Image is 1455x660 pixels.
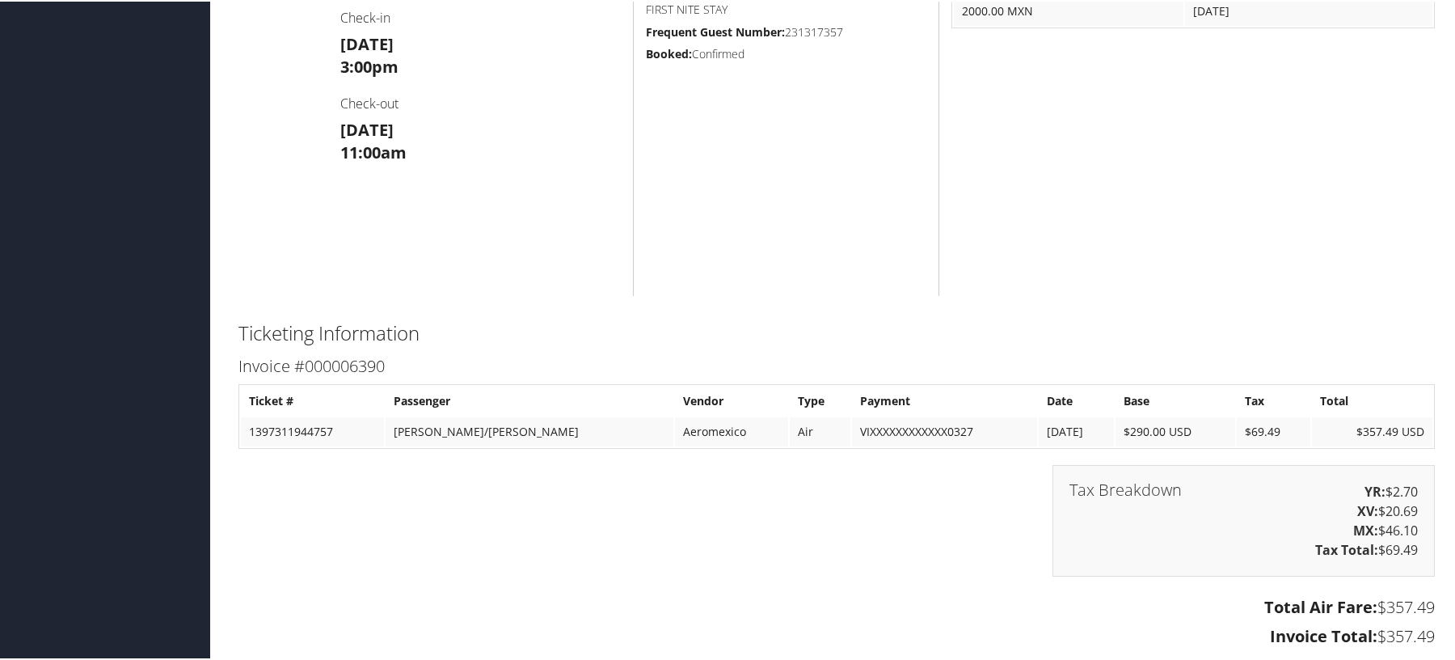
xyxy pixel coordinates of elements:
[1052,463,1435,575] div: $2.70 $20.69 $46.10 $69.49
[1237,416,1310,445] td: $69.49
[852,385,1036,414] th: Payment
[340,117,394,139] strong: [DATE]
[238,318,1435,345] h2: Ticketing Information
[675,385,788,414] th: Vendor
[1357,501,1378,518] strong: XV:
[646,44,692,60] strong: Booked:
[1312,416,1432,445] td: $357.49 USD
[790,385,851,414] th: Type
[340,32,394,53] strong: [DATE]
[340,7,622,25] h4: Check-in
[1069,480,1182,497] h3: Tax Breakdown
[238,624,1435,646] h3: $357.49
[675,416,788,445] td: Aeromexico
[241,416,384,445] td: 1397311944757
[1353,520,1378,538] strong: MX:
[1364,481,1385,499] strong: YR:
[646,44,926,61] h5: Confirmed
[238,353,1435,376] h3: Invoice #000006390
[646,23,926,39] h5: 231317357
[1312,385,1432,414] th: Total
[1264,594,1377,616] strong: Total Air Fare:
[241,385,384,414] th: Ticket #
[340,54,399,76] strong: 3:00pm
[386,385,673,414] th: Passenger
[852,416,1036,445] td: VIXXXXXXXXXXXX0327
[386,416,673,445] td: [PERSON_NAME]/[PERSON_NAME]
[1115,385,1236,414] th: Base
[646,23,785,38] strong: Frequent Guest Number:
[1039,385,1114,414] th: Date
[1237,385,1310,414] th: Tax
[340,140,407,162] strong: 11:00am
[1315,539,1378,557] strong: Tax Total:
[790,416,851,445] td: Air
[238,594,1435,617] h3: $357.49
[1115,416,1236,445] td: $290.00 USD
[340,93,622,111] h4: Check-out
[1270,624,1377,645] strong: Invoice Total:
[1039,416,1114,445] td: [DATE]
